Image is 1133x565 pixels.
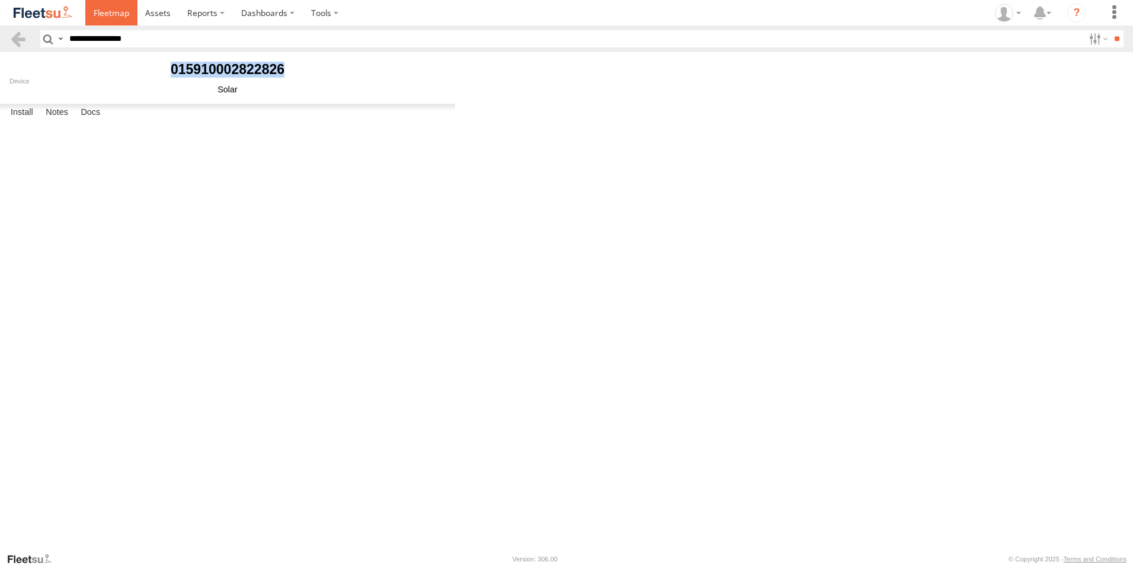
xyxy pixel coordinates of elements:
[9,78,446,85] div: Device
[56,30,65,47] label: Search Query
[1067,4,1086,23] i: ?
[5,104,39,121] label: Install
[1009,556,1126,563] div: © Copyright 2025 -
[1084,30,1110,47] label: Search Filter Options
[991,4,1025,22] div: Taylor Hager
[513,556,558,563] div: Version: 306.00
[40,104,74,121] label: Notes
[12,5,73,21] img: fleetsu-logo-horizontal.svg
[1064,556,1126,563] a: Terms and Conditions
[9,85,446,94] div: Solar
[7,553,61,565] a: Visit our Website
[9,30,27,47] a: Back to previous Page
[75,104,106,121] label: Docs
[171,62,284,77] b: 015910002822826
